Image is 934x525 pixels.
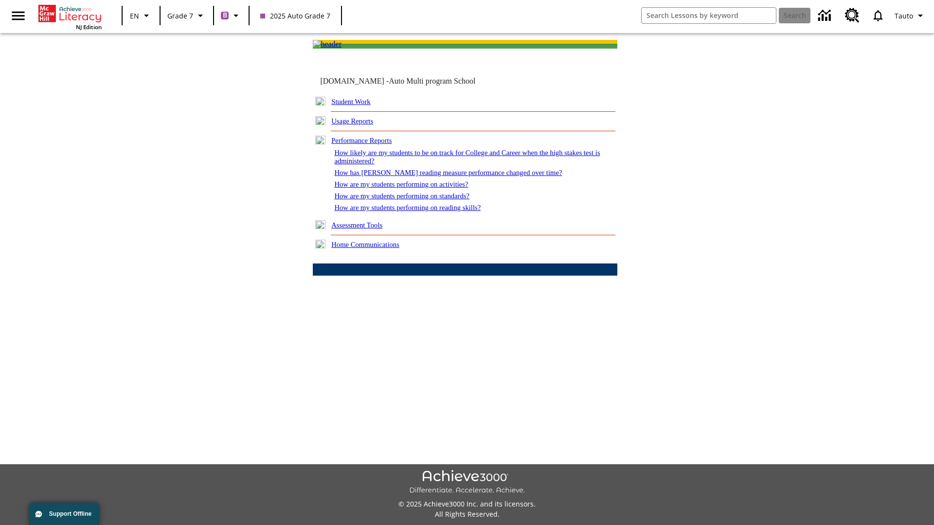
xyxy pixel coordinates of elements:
[642,8,776,23] input: search field
[4,1,33,30] button: Open side menu
[223,9,227,21] span: B
[334,149,600,165] a: How likely are my students to be on track for College and Career when the high stakes test is adm...
[331,221,382,229] a: Assessment Tools
[812,2,839,29] a: Data Center
[331,117,373,125] a: Usage Reports
[891,7,930,24] button: Profile/Settings
[865,3,891,28] a: Notifications
[315,220,325,229] img: plus.gif
[313,40,341,49] img: header
[315,116,325,125] img: plus.gif
[315,97,325,105] img: plus.gif
[217,7,246,24] button: Boost Class color is purple. Change class color
[331,98,370,105] a: Student Work
[315,136,325,144] img: minus.gif
[76,23,102,31] span: NJ Edition
[38,3,102,31] div: Home
[320,77,499,86] td: [DOMAIN_NAME] -
[334,192,469,200] a: How are my students performing on standards?
[331,137,392,144] a: Performance Reports
[167,11,193,21] span: Grade 7
[334,204,481,211] a: How are my students performing on reading skills?
[334,180,468,188] a: How are my students performing on activities?
[334,169,562,176] a: How has [PERSON_NAME] reading measure performance changed over time?
[839,2,865,29] a: Resource Center, Will open in new tab
[130,11,139,21] span: EN
[163,7,210,24] button: Grade: Grade 7, Select a grade
[895,11,913,21] span: Tauto
[49,510,91,517] span: Support Offline
[126,7,157,24] button: Language: EN, Select a language
[389,77,475,85] nobr: Auto Multi program School
[29,503,99,525] button: Support Offline
[409,470,525,495] img: Achieve3000 Differentiate Accelerate Achieve
[260,11,330,21] span: 2025 Auto Grade 7
[331,241,399,248] a: Home Communications
[315,240,325,248] img: plus.gif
